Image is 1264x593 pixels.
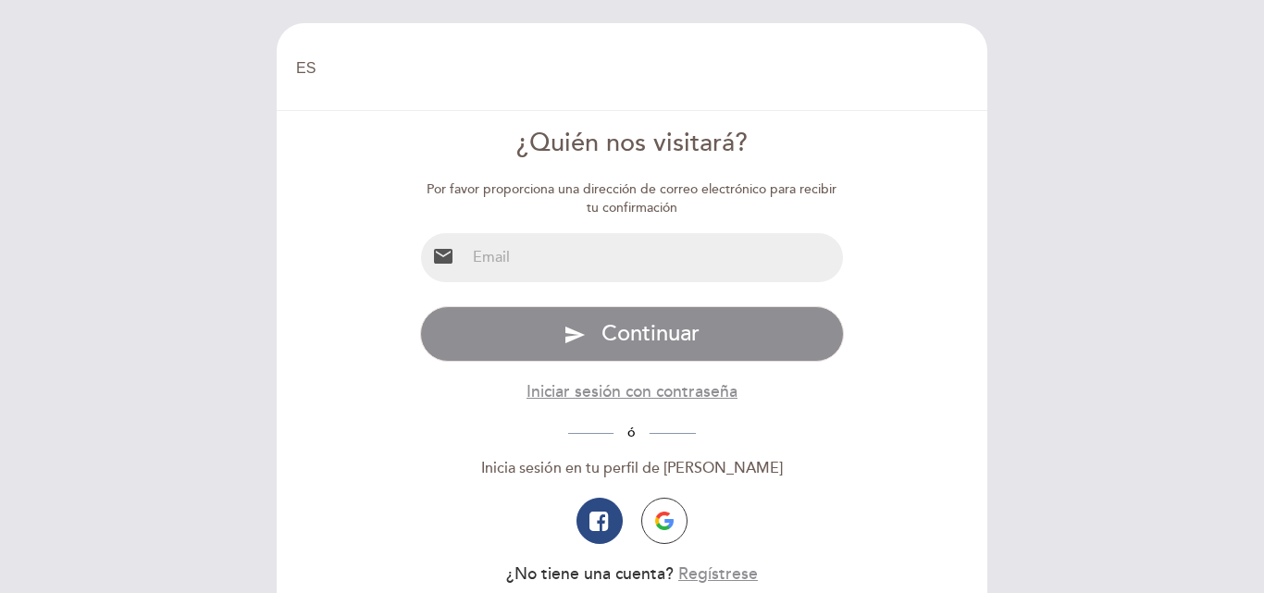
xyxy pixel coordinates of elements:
[432,245,454,267] i: email
[564,324,586,346] i: send
[678,562,758,586] button: Regístrese
[420,458,845,479] div: Inicia sesión en tu perfil de [PERSON_NAME]
[613,425,650,440] span: ó
[506,564,674,584] span: ¿No tiene una cuenta?
[465,233,844,282] input: Email
[420,306,845,362] button: send Continuar
[527,380,737,403] button: Iniciar sesión con contraseña
[655,512,674,530] img: icon-google.png
[420,180,845,217] div: Por favor proporciona una dirección de correo electrónico para recibir tu confirmación
[601,320,700,347] span: Continuar
[420,126,845,162] div: ¿Quién nos visitará?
